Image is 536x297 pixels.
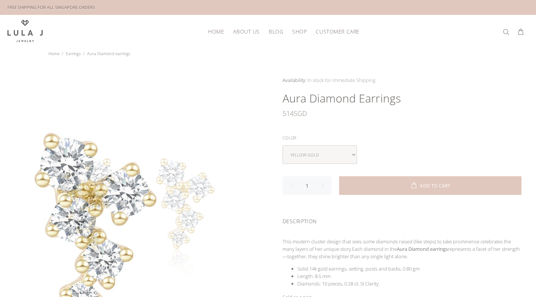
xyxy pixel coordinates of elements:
span: Availability: [283,77,306,83]
a: Blog [264,26,288,37]
a: Customer Care [311,26,359,37]
div: SGD [283,106,521,121]
p: This modern cluster design that sees some diamonds raised (like steps) to take prominence celebra... [283,238,521,260]
span: Aura Diamond earrings [87,51,130,56]
a: HOME [204,26,229,37]
span: HOME [208,29,224,34]
span: Customer Care [316,29,359,34]
strong: Aura Diamond earrings [397,246,448,252]
span: In stock for Immediate Shipping [307,77,376,83]
h1: Aura Diamond earrings [283,91,521,106]
div: DESCRIPTION [283,208,521,232]
span: About Us [233,29,259,34]
a: Earrings [66,51,81,56]
li: Length: 8.5 mm [297,272,521,280]
div: Color: [283,133,521,143]
a: Home [48,51,60,56]
li: Solid 14k gold earrings, setting, posts and backs, 0.80 gm [297,265,521,272]
span: ADD TO CART [420,184,450,188]
span: 514 [283,106,294,121]
li: Diamonds: 10 pieces, 0.28 ct, SI Clarity. [297,280,521,287]
a: About Us [229,26,264,37]
span: Blog [269,29,283,34]
button: ADD TO CART [339,176,521,195]
a: Shop [288,26,311,37]
span: Shop [292,29,307,34]
div: FREE SHIPPING FOR ALL SINGAPORE ORDERS [7,3,95,12]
